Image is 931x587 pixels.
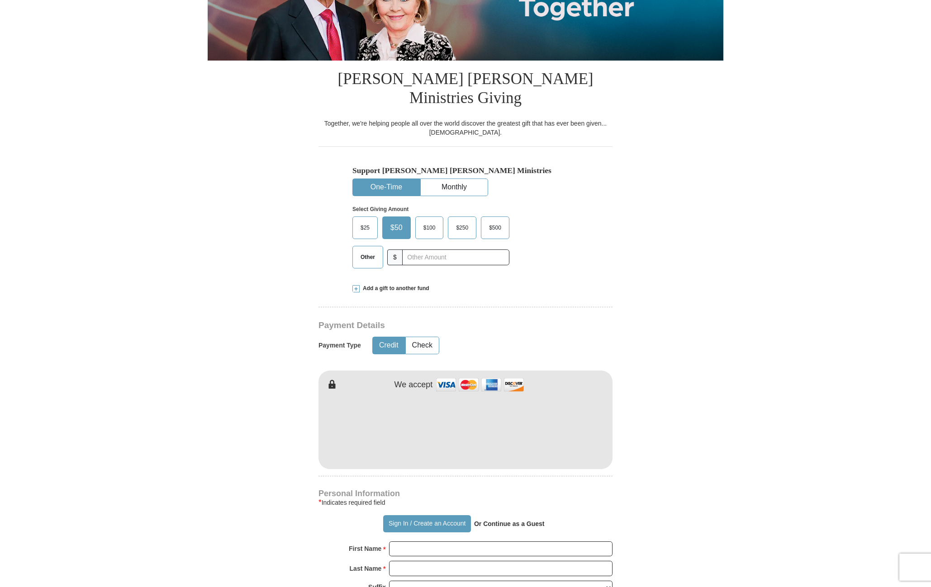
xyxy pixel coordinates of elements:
h4: Personal Information [318,490,613,497]
input: Other Amount [402,249,509,265]
span: Add a gift to another fund [360,285,429,292]
strong: Last Name [350,562,382,575]
span: Other [356,250,380,264]
h3: Payment Details [318,320,549,331]
button: One-Time [353,179,420,196]
button: Check [406,337,439,354]
h5: Payment Type [318,342,361,349]
img: credit cards accepted [435,375,525,394]
span: $50 [386,221,407,235]
div: Together, we're helping people all over the world discover the greatest gift that has ever been g... [318,119,613,137]
div: Indicates required field [318,497,613,508]
span: $100 [419,221,440,235]
h5: Support [PERSON_NAME] [PERSON_NAME] Ministries [352,166,579,175]
h1: [PERSON_NAME] [PERSON_NAME] Ministries Giving [318,61,613,119]
strong: Or Continue as a Guest [474,520,545,527]
span: $250 [451,221,473,235]
strong: First Name [349,542,381,555]
strong: Select Giving Amount [352,206,408,212]
button: Monthly [421,179,488,196]
span: $500 [484,221,506,235]
span: $25 [356,221,374,235]
button: Credit [373,337,405,354]
span: $ [387,249,403,265]
h4: We accept [394,380,433,390]
button: Sign In / Create an Account [383,515,470,532]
